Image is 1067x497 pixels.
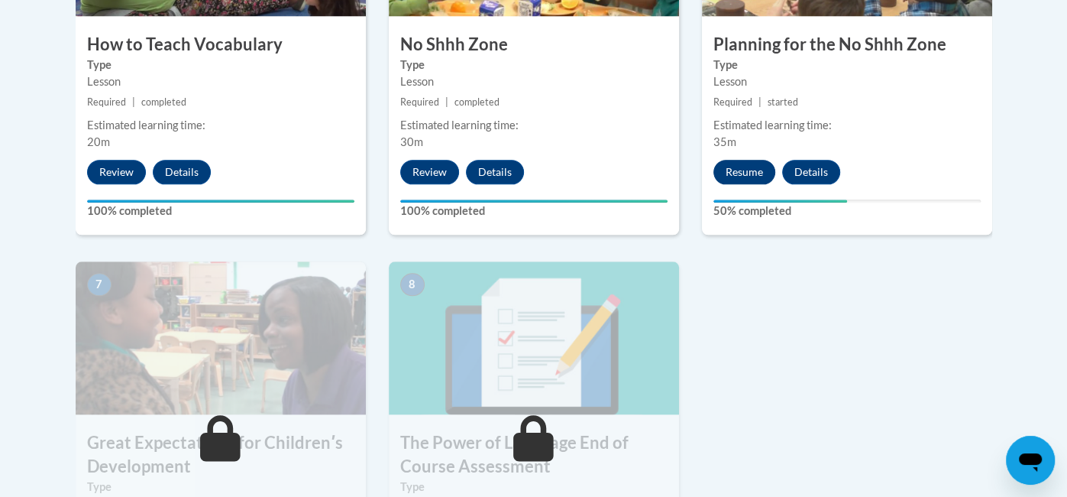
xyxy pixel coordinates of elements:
[400,203,668,219] label: 100% completed
[445,96,448,108] span: |
[87,57,354,73] label: Type
[713,135,736,148] span: 35m
[76,261,366,414] img: Course Image
[76,33,366,57] h3: How to Teach Vocabulary
[400,73,668,90] div: Lesson
[713,96,752,108] span: Required
[466,160,524,184] button: Details
[713,200,847,203] div: Your progress
[87,160,146,184] button: Review
[76,431,366,479] h3: Great Expectations for Childrenʹs Development
[400,160,459,184] button: Review
[454,96,500,108] span: completed
[87,96,126,108] span: Required
[400,479,668,495] label: Type
[87,117,354,134] div: Estimated learning time:
[782,160,840,184] button: Details
[713,117,981,134] div: Estimated learning time:
[389,431,679,479] h3: The Power of Language End of Course Assessment
[389,261,679,414] img: Course Image
[153,160,211,184] button: Details
[768,96,798,108] span: started
[713,57,981,73] label: Type
[87,203,354,219] label: 100% completed
[400,57,668,73] label: Type
[400,273,425,296] span: 8
[400,135,423,148] span: 30m
[400,117,668,134] div: Estimated learning time:
[400,200,668,203] div: Your progress
[141,96,186,108] span: completed
[713,203,981,219] label: 50% completed
[389,33,679,57] h3: No Shhh Zone
[87,135,110,148] span: 20m
[713,160,775,184] button: Resume
[87,273,112,296] span: 7
[758,96,761,108] span: |
[702,33,992,57] h3: Planning for the No Shhh Zone
[713,73,981,90] div: Lesson
[87,200,354,203] div: Your progress
[1006,436,1055,485] iframe: Button to launch messaging window
[400,96,439,108] span: Required
[87,73,354,90] div: Lesson
[132,96,135,108] span: |
[87,479,354,495] label: Type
